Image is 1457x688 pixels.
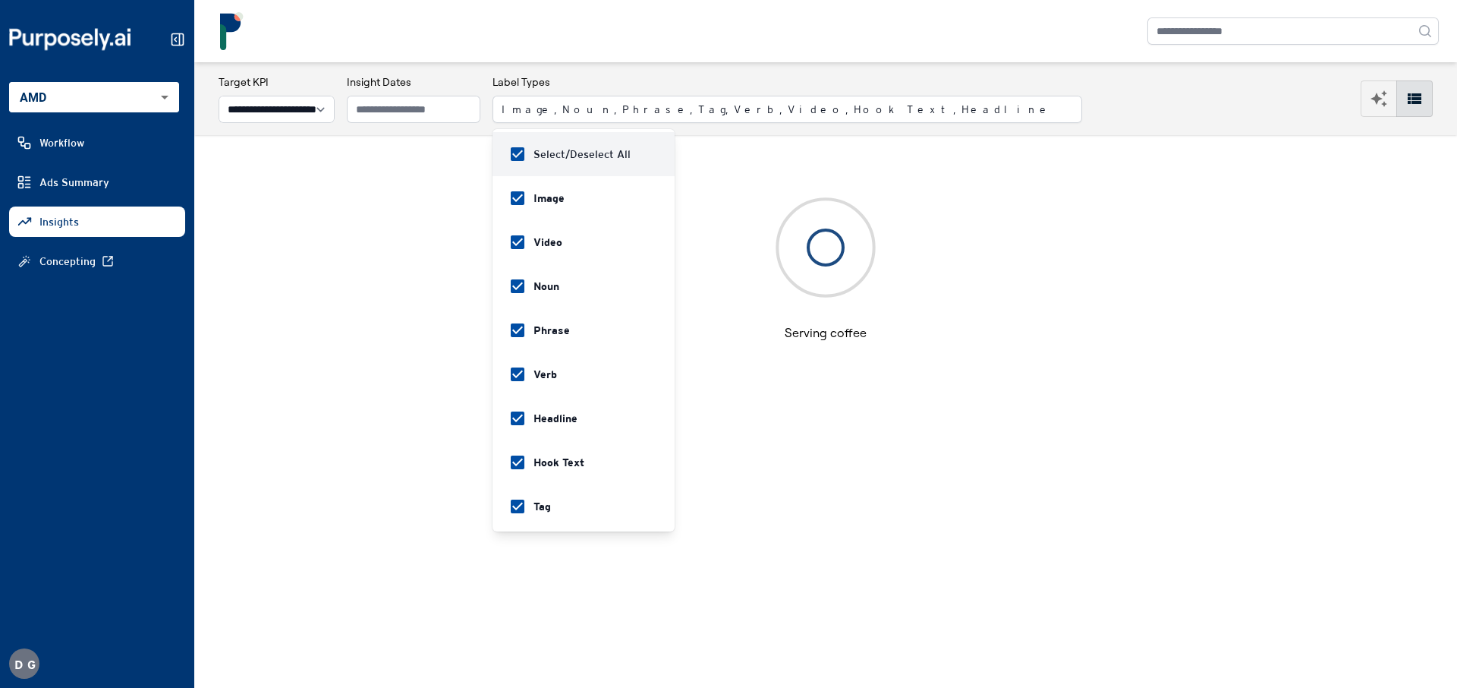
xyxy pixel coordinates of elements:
a: Workflow [9,128,185,158]
span: Hook Text [533,455,584,470]
img: logo [212,12,250,50]
span: Image [533,191,565,206]
label: Select/Deselect All [533,147,631,162]
h3: Insight Dates [347,74,480,90]
span: Insights [39,214,79,229]
button: DG [9,649,39,679]
span: Headline [533,411,577,426]
div: AMD [9,82,179,112]
span: Ads Summary [39,175,109,190]
a: Ads Summary [9,167,185,197]
h3: Target KPI [219,74,335,90]
span: Workflow [39,135,84,150]
span: Tag [533,499,551,514]
a: Concepting [9,246,185,276]
span: Video [533,235,562,250]
span: Phrase [533,323,570,338]
span: Concepting [39,254,96,269]
ul: Image, Noun, Phrase, Tag, Verb, Video, Hook Text, Headline [492,129,675,532]
span: Noun [533,279,559,294]
button: Image, Noun, Phrase, Tag, Verb, Video, Hook Text, Headline [492,96,1082,123]
span: Verb [533,367,557,382]
a: Insights [9,207,185,237]
h3: Label Types [492,74,1082,90]
div: D G [9,649,39,679]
